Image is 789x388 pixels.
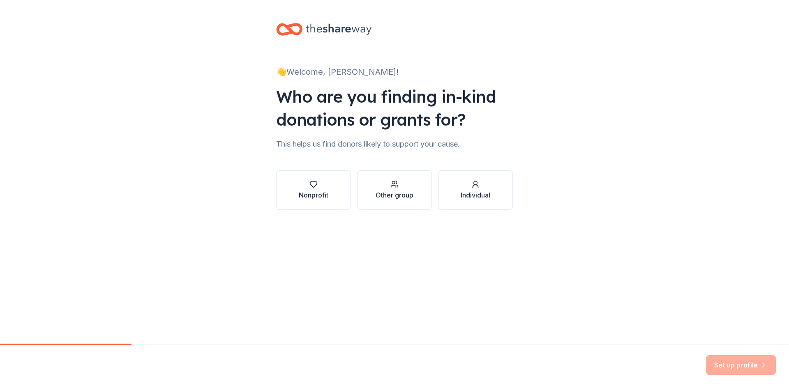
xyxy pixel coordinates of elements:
[276,65,513,78] div: 👋 Welcome, [PERSON_NAME]!
[276,138,513,151] div: This helps us find donors likely to support your cause.
[357,170,431,210] button: Other group
[461,190,490,200] div: Individual
[276,170,351,210] button: Nonprofit
[299,190,328,200] div: Nonprofit
[438,170,513,210] button: Individual
[376,190,413,200] div: Other group
[276,85,513,131] div: Who are you finding in-kind donations or grants for?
